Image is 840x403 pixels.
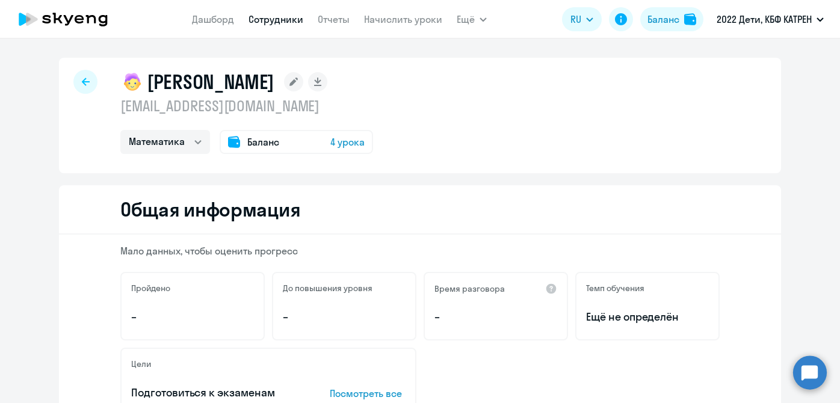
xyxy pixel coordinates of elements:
span: Баланс [247,135,279,149]
p: – [131,309,254,325]
p: Подготовиться к экзаменам [131,385,292,401]
h2: Общая информация [120,197,300,221]
h5: Пройдено [131,283,170,294]
span: 4 урока [330,135,365,149]
span: RU [570,12,581,26]
span: Ещё [457,12,475,26]
h5: Темп обучения [586,283,644,294]
img: child [120,70,144,94]
button: 2022 Дети, КБФ КАТРЕН [711,5,830,34]
h1: [PERSON_NAME] [147,70,274,94]
a: Начислить уроки [364,13,442,25]
a: Сотрудники [249,13,303,25]
div: Баланс [647,12,679,26]
p: Посмотреть все [330,386,406,401]
h5: До повышения уровня [283,283,372,294]
p: Мало данных, чтобы оценить прогресс [120,244,720,257]
button: RU [562,7,602,31]
h5: Время разговора [434,283,505,294]
a: Отчеты [318,13,350,25]
a: Дашборд [192,13,234,25]
p: 2022 Дети, КБФ КАТРЕН [717,12,812,26]
h5: Цели [131,358,151,369]
p: – [434,309,557,325]
span: Ещё не определён [586,309,709,325]
img: balance [684,13,696,25]
p: [EMAIL_ADDRESS][DOMAIN_NAME] [120,96,373,115]
button: Балансbalance [640,7,703,31]
button: Ещё [457,7,487,31]
p: – [283,309,406,325]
